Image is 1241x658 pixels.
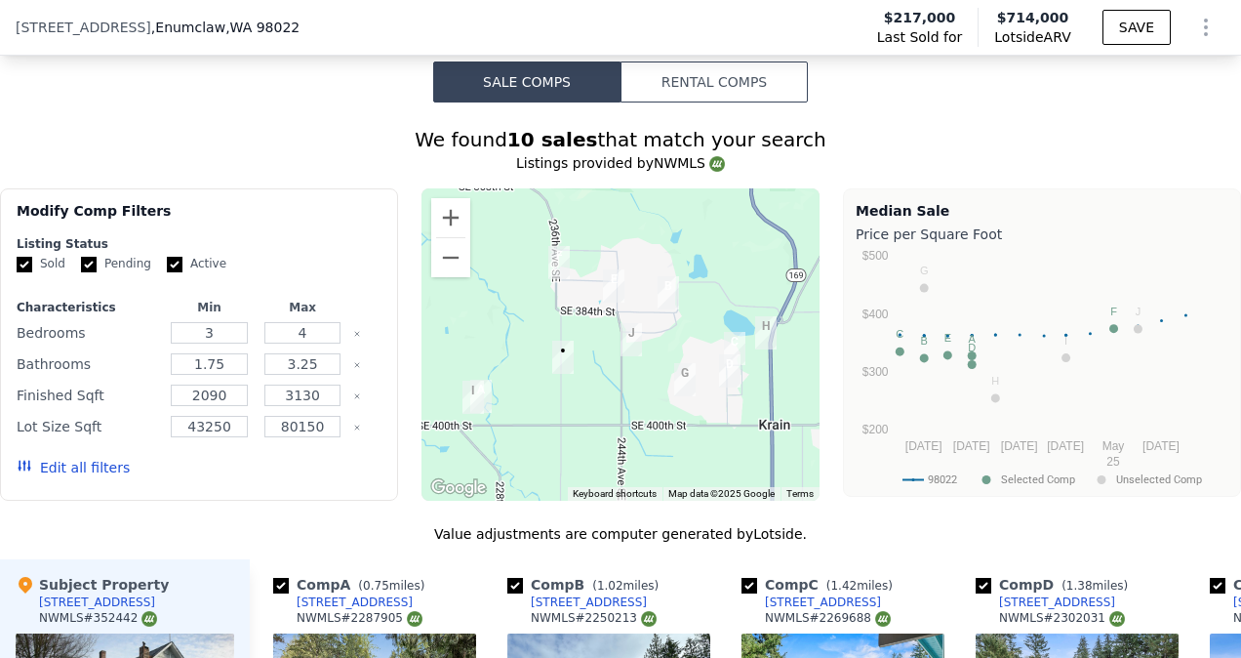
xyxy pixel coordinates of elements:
[17,201,381,236] div: Modify Comp Filters
[167,300,253,315] div: Min
[225,20,300,35] span: , WA 98022
[167,256,226,272] label: Active
[862,365,889,379] text: $300
[273,595,413,610] a: [STREET_ADDRESS]
[16,575,169,595] div: Subject Property
[856,201,1228,221] div: Median Sale
[1110,306,1117,317] text: F
[16,18,151,37] span: [STREET_ADDRESS]
[1142,439,1180,453] text: [DATE]
[531,595,647,610] div: [STREET_ADDRESS]
[167,257,182,272] input: Active
[1001,439,1038,453] text: [DATE]
[507,595,647,610] a: [STREET_ADDRESS]
[1102,10,1171,45] button: SAVE
[17,350,159,378] div: Bathrooms
[819,579,901,593] span: ( miles)
[17,458,130,477] button: Edit all filters
[39,595,155,610] div: [STREET_ADDRESS]
[17,413,159,440] div: Lot Size Sqft
[856,221,1228,248] div: Price per Square Foot
[540,238,578,287] div: 23606 SE 380th St
[928,473,957,486] text: 98022
[17,300,159,315] div: Characteristics
[991,375,999,387] text: H
[747,308,784,357] div: 38917 264th Ave SE
[920,265,929,276] text: G
[353,361,361,369] button: Clear
[584,579,666,593] span: ( miles)
[1054,579,1136,593] span: ( miles)
[17,257,32,272] input: Sold
[862,423,889,436] text: $200
[711,347,748,395] div: 39424 258th Ave SE
[407,611,422,627] img: NWMLS Logo
[1106,455,1120,469] text: 25
[620,62,808,103] button: Rental Comps
[151,18,300,37] span: , Enumclaw
[433,62,620,103] button: Sale Comps
[786,488,814,499] a: Terms (opens in new tab)
[765,595,881,610] div: [STREET_ADDRESS]
[81,256,151,272] label: Pending
[668,488,775,499] span: Map data ©2025 Google
[1001,473,1075,486] text: Selected Comp
[969,333,977,345] text: A
[862,249,889,263] text: $500
[830,579,857,593] span: 1.42
[877,27,963,47] span: Last Sold for
[994,27,1070,47] span: Lotside ARV
[81,257,97,272] input: Pending
[273,575,432,595] div: Comp A
[595,262,632,310] div: 38217 244th Ave SE
[1064,335,1067,347] text: I
[1047,439,1084,453] text: [DATE]
[856,248,1223,492] svg: A chart.
[953,439,990,453] text: [DATE]
[709,156,725,172] img: NWMLS Logo
[350,579,432,593] span: ( miles)
[741,575,901,595] div: Comp C
[650,268,687,317] div: 25032 SE 384th St
[531,610,657,627] div: NWMLS # 2250213
[260,300,345,315] div: Max
[641,611,657,627] img: NWMLS Logo
[573,487,657,501] button: Keyboard shortcuts
[353,392,361,400] button: Clear
[896,328,903,340] text: C
[1116,473,1202,486] text: Unselected Comp
[921,335,928,347] text: B
[462,372,500,421] div: 39802 226th Ave SE
[666,355,703,404] div: 39520 252nd Ave SE
[363,579,389,593] span: 0.75
[997,10,1069,25] span: $714,000
[39,610,157,627] div: NWMLS # 352442
[455,373,492,422] div: 22410 SE 399th St
[17,256,65,272] label: Sold
[297,610,422,627] div: NWMLS # 2287905
[17,236,381,252] div: Listing Status
[597,579,623,593] span: 1.02
[431,238,470,277] button: Zoom out
[944,332,951,344] text: E
[613,315,650,364] div: 24601 SE 390th St
[426,475,491,501] img: Google
[905,439,942,453] text: [DATE]
[1066,579,1093,593] span: 1.38
[353,330,361,338] button: Clear
[544,333,581,382] div: 39302 236th Ave SE
[765,610,891,627] div: NWMLS # 2269688
[17,319,159,347] div: Bedrooms
[1102,439,1125,453] text: May
[999,595,1115,610] div: [STREET_ADDRESS]
[1186,8,1225,47] button: Show Options
[297,595,413,610] div: [STREET_ADDRESS]
[353,424,361,432] button: Clear
[1136,306,1141,317] text: J
[862,308,889,321] text: $400
[976,595,1115,610] a: [STREET_ADDRESS]
[1109,611,1125,627] img: NWMLS Logo
[141,611,157,627] img: NWMLS Logo
[716,324,753,373] div: 25840 SE 392nd St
